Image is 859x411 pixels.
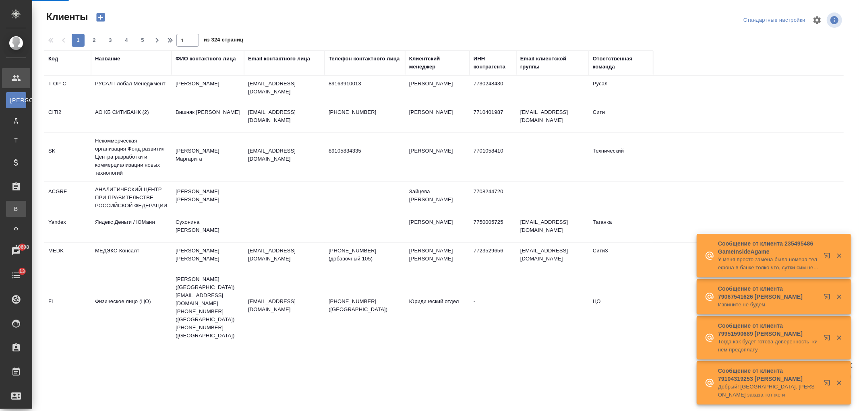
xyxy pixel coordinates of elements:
[329,247,401,263] p: [PHONE_NUMBER] (добавочный 105)
[6,112,26,128] a: Д
[520,55,585,71] div: Email клиентской группы
[95,55,120,63] div: Название
[405,184,470,212] td: Зайцева [PERSON_NAME]
[172,143,244,171] td: [PERSON_NAME] Маргарита
[819,289,838,308] button: Открыть в новой вкладке
[516,243,589,271] td: [EMAIL_ADDRESS][DOMAIN_NAME]
[172,184,244,212] td: [PERSON_NAME] [PERSON_NAME]
[718,383,819,399] p: Добрый! [GEOGRAPHIC_DATA]. [PERSON_NAME] заказа тот же и
[329,80,401,88] p: 89163910013
[718,285,819,301] p: Сообщение от клиента 79067541626 [PERSON_NAME]
[48,55,58,63] div: Код
[831,334,847,341] button: Закрыть
[136,36,149,44] span: 5
[172,214,244,242] td: Сухонина [PERSON_NAME]
[172,243,244,271] td: [PERSON_NAME] [PERSON_NAME]
[2,241,30,261] a: 10608
[44,104,91,132] td: CITI2
[2,265,30,285] a: 13
[10,116,22,124] span: Д
[718,322,819,338] p: Сообщение от клиента 79951590689 [PERSON_NAME]
[831,293,847,300] button: Закрыть
[91,293,172,322] td: Физическое лицо (ЦО)
[10,225,22,233] span: Ф
[718,338,819,354] p: Тогда как будет готова доверенность, кинем предоплату
[718,301,819,309] p: Извините не будем.
[470,76,516,104] td: 7730248430
[91,104,172,132] td: АО КБ СИТИБАНК (2)
[248,80,321,96] p: [EMAIL_ADDRESS][DOMAIN_NAME]
[718,240,819,256] p: Сообщение от клиента 235495486 GameInsideAgame
[6,201,26,217] a: В
[329,55,400,63] div: Телефон контактного лица
[10,243,34,251] span: 10608
[172,271,244,344] td: [PERSON_NAME] ([GEOGRAPHIC_DATA]) [EMAIL_ADDRESS][DOMAIN_NAME] [PHONE_NUMBER] ([GEOGRAPHIC_DATA])...
[88,36,101,44] span: 2
[91,182,172,214] td: АНАЛИТИЧЕСКИЙ ЦЕНТР ПРИ ПРАВИТЕЛЬСТВЕ РОССИЙСКОЙ ФЕДЕРАЦИИ
[44,76,91,104] td: T-OP-C
[589,104,653,132] td: Сити
[405,293,470,322] td: Юридический отдел
[329,108,401,116] p: [PHONE_NUMBER]
[172,76,244,104] td: [PERSON_NAME]
[827,12,844,28] span: Посмотреть информацию
[470,293,516,322] td: -
[741,14,807,27] div: split button
[104,34,117,47] button: 3
[176,55,236,63] div: ФИО контактного лица
[91,133,172,181] td: Некоммерческая организация Фонд развития Центра разработки и коммерциализации новых технологий
[14,267,30,275] span: 13
[248,55,310,63] div: Email контактного лица
[819,375,838,394] button: Открыть в новой вкладке
[248,147,321,163] p: [EMAIL_ADDRESS][DOMAIN_NAME]
[172,104,244,132] td: Вишняк [PERSON_NAME]
[329,147,401,155] p: 89105834335
[718,367,819,383] p: Сообщение от клиента 79104319253 [PERSON_NAME]
[470,184,516,212] td: 7708244720
[831,252,847,259] button: Закрыть
[104,36,117,44] span: 3
[831,379,847,386] button: Закрыть
[44,143,91,171] td: SK
[405,76,470,104] td: [PERSON_NAME]
[120,36,133,44] span: 4
[819,248,838,267] button: Открыть в новой вкладке
[44,293,91,322] td: FL
[248,297,321,314] p: [EMAIL_ADDRESS][DOMAIN_NAME]
[136,34,149,47] button: 5
[6,221,26,237] a: Ф
[405,214,470,242] td: [PERSON_NAME]
[589,76,653,104] td: Русал
[329,297,401,314] p: [PHONE_NUMBER] ([GEOGRAPHIC_DATA])
[405,104,470,132] td: [PERSON_NAME]
[409,55,466,71] div: Клиентский менеджер
[248,108,321,124] p: [EMAIL_ADDRESS][DOMAIN_NAME]
[44,184,91,212] td: ACGRF
[91,214,172,242] td: Яндекс Деньги / ЮМани
[589,143,653,171] td: Технический
[516,104,589,132] td: [EMAIL_ADDRESS][DOMAIN_NAME]
[248,247,321,263] p: [EMAIL_ADDRESS][DOMAIN_NAME]
[516,214,589,242] td: [EMAIL_ADDRESS][DOMAIN_NAME]
[589,293,653,322] td: ЦО
[470,104,516,132] td: 7710401987
[405,143,470,171] td: [PERSON_NAME]
[44,10,88,23] span: Клиенты
[474,55,512,71] div: ИНН контрагента
[593,55,649,71] div: Ответственная команда
[470,214,516,242] td: 7750005725
[88,34,101,47] button: 2
[10,205,22,213] span: В
[405,243,470,271] td: [PERSON_NAME] [PERSON_NAME]
[91,10,110,24] button: Создать
[120,34,133,47] button: 4
[718,256,819,272] p: У меня просто замена была номера телефона в банке толко что, сутки сим не приходят
[589,243,653,271] td: Сити3
[44,214,91,242] td: Yandex
[6,92,26,108] a: [PERSON_NAME]
[44,243,91,271] td: MEDK
[91,76,172,104] td: РУСАЛ Глобал Менеджмент
[10,136,22,145] span: Т
[6,132,26,149] a: Т
[470,143,516,171] td: 7701058410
